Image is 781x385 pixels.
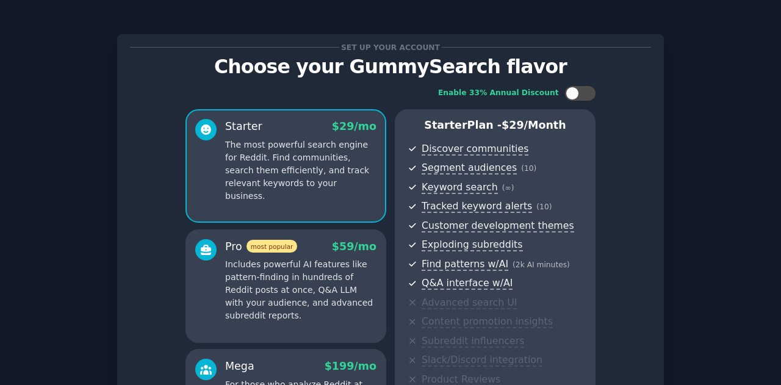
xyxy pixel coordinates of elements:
span: Tracked keyword alerts [422,200,532,213]
div: Enable 33% Annual Discount [438,88,559,99]
span: Segment audiences [422,162,517,175]
p: Starter Plan - [408,118,583,133]
div: Pro [225,239,297,254]
p: The most powerful search engine for Reddit. Find communities, search them efficiently, and track ... [225,139,376,203]
span: ( ∞ ) [502,184,514,192]
span: Customer development themes [422,220,574,232]
span: ( 2k AI minutes ) [513,261,570,269]
span: Slack/Discord integration [422,354,542,367]
p: Choose your GummySearch flavor [130,56,651,77]
span: Subreddit influencers [422,335,524,348]
span: most popular [247,240,298,253]
p: Includes powerful AI features like pattern-finding in hundreds of Reddit posts at once, Q&A LLM w... [225,258,376,322]
div: Starter [225,119,262,134]
span: Set up your account [339,41,442,54]
div: Mega [225,359,254,374]
span: Q&A interface w/AI [422,277,513,290]
span: Advanced search UI [422,297,517,309]
span: $ 29 /month [502,119,566,131]
span: $ 199 /mo [325,360,376,372]
span: Discover communities [422,143,528,156]
span: Content promotion insights [422,315,553,328]
span: Keyword search [422,181,498,194]
span: $ 29 /mo [332,120,376,132]
span: $ 59 /mo [332,240,376,253]
span: Exploding subreddits [422,239,522,251]
span: ( 10 ) [536,203,552,211]
span: Find patterns w/AI [422,258,508,271]
span: ( 10 ) [521,164,536,173]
